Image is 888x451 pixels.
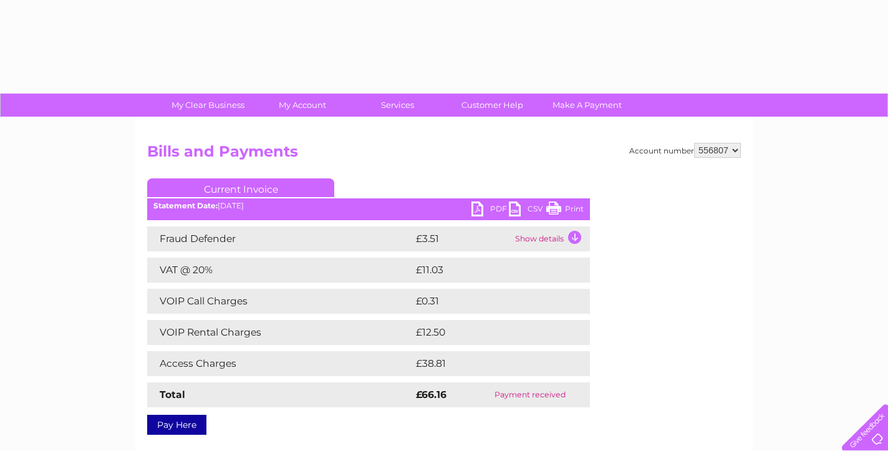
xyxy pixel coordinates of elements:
td: VOIP Call Charges [147,289,413,314]
a: My Account [251,94,354,117]
a: CSV [509,201,546,220]
a: Current Invoice [147,178,334,197]
strong: Total [160,389,185,400]
td: VOIP Rental Charges [147,320,413,345]
a: Services [346,94,449,117]
div: Account number [629,143,741,158]
a: Make A Payment [536,94,639,117]
td: VAT @ 20% [147,258,413,283]
div: [DATE] [147,201,590,210]
a: Print [546,201,584,220]
td: £12.50 [413,320,564,345]
td: £38.81 [413,351,564,376]
a: PDF [471,201,509,220]
td: Fraud Defender [147,226,413,251]
strong: £66.16 [416,389,446,400]
a: Customer Help [441,94,544,117]
td: Payment received [470,382,590,407]
h2: Bills and Payments [147,143,741,167]
td: £0.31 [413,289,559,314]
a: Pay Here [147,415,206,435]
b: Statement Date: [153,201,218,210]
a: My Clear Business [157,94,259,117]
td: Show details [512,226,590,251]
td: Access Charges [147,351,413,376]
td: £11.03 [413,258,562,283]
td: £3.51 [413,226,512,251]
